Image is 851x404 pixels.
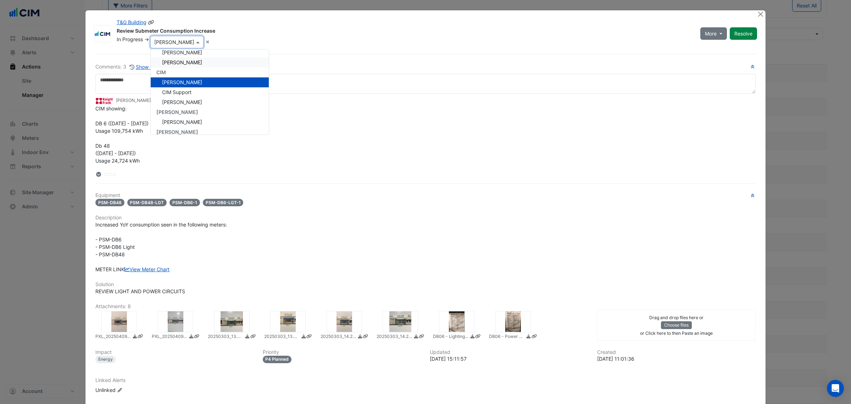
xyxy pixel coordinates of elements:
[321,333,356,341] small: 20250303_14.27_DB06 Meter Read.jpg
[250,333,256,341] a: Copy link to clipboard
[189,333,194,341] a: Download
[327,311,362,332] div: 20250303_14.27_DB06 Meter Read.jpg
[597,355,756,362] div: [DATE] 11:01:36
[124,266,169,272] a: View Meter Chart
[757,10,764,18] button: Close
[95,349,254,355] h6: Impact
[705,30,717,37] span: More
[117,19,146,25] a: T&G Building
[95,199,124,206] span: PSM-DB48
[495,311,531,332] div: DB06 - Power Schedule.jpg
[95,192,756,198] h6: Equipment
[439,311,474,332] div: DB06 - Lighting Schedule.jpg
[127,199,167,206] span: PSM-DB48-LGT
[532,333,537,341] a: Copy link to clipboard
[156,109,198,115] span: [PERSON_NAME]
[363,333,368,341] a: Copy link to clipboard
[95,333,131,341] small: PXL_20250409_043343492.MP.jpg
[158,311,193,332] div: PXL_20250409_045111430.MP.jpg
[95,63,168,71] div: Comments: 3
[597,349,756,355] h6: Created
[132,333,138,341] a: Download
[301,333,306,341] a: Download
[144,36,149,42] span: ->
[245,333,250,341] a: Download
[306,333,312,341] a: Copy link to clipboard
[649,315,703,320] small: Drag and drop files here or
[162,119,202,125] span: [PERSON_NAME]
[129,63,168,71] button: Show Activity
[156,129,198,135] span: [PERSON_NAME]
[95,377,756,383] h6: Linked Alerts
[162,99,202,105] span: [PERSON_NAME]
[526,333,531,341] a: Download
[117,27,692,36] div: Review Submeter Consumption Increase
[700,27,727,40] button: More
[95,172,102,177] fa-layers: More
[661,321,692,329] button: Choose files
[162,89,191,95] span: CIM Support
[203,199,244,206] span: PSM-DB6-LGT-1
[148,19,154,25] span: Copy link to clipboard
[162,59,202,65] span: [PERSON_NAME]
[489,333,524,341] small: DB06 - Power Schedule.jpg
[208,333,243,341] small: 20250303_13.35_DB06 Meter Read.jpg
[156,69,166,75] span: CIM
[138,333,143,341] a: Copy link to clipboard
[357,333,363,341] a: Download
[117,36,143,42] span: In Progress
[95,105,149,164] span: CIM showing: DB 6 ([DATE] - [DATE]) Usage 109,754 kWh Db 48 ([DATE] - [DATE]) Usage 24,724 kWh
[383,311,418,332] div: 20250303_14.27_DB48 Meter Read.jpg
[101,311,137,332] div: PXL_20250409_043343492.MP.jpg
[95,386,180,394] div: Unlinked
[263,356,292,363] div: P4 Planned
[470,333,475,341] a: Download
[150,49,269,135] ng-dropdown-panel: Options list
[214,311,250,332] div: 20250303_13.35_DB06 Meter Read.jpg
[475,333,480,341] a: Copy link to clipboard
[263,349,422,355] h6: Priority
[162,79,202,85] span: [PERSON_NAME]
[95,222,227,272] span: Increased YoY consumption seen in the following meters: - PSM-DB6 - PSM-DB6 Light - PSM-DB48 METE...
[95,356,116,363] div: Energy
[419,333,424,341] a: Copy link to clipboard
[430,355,589,362] div: [DATE] 15:11:57
[413,333,419,341] a: Download
[95,304,756,310] h6: Attachments: 8
[95,215,756,221] h6: Description
[640,331,713,336] small: or Click here to then Paste an image
[264,333,300,341] small: 20250303_13.35_DB48 Meter Read.jpg
[169,199,200,206] span: PSM-DB6-1
[152,333,187,341] small: PXL_20250409_045111430.MP.jpg
[827,380,844,397] div: Open Intercom Messenger
[116,97,168,104] small: [PERSON_NAME] -
[270,311,306,332] div: 20250303_13.35_DB48 Meter Read.jpg
[162,49,202,55] span: [PERSON_NAME]
[95,282,756,288] h6: Solution
[430,349,589,355] h6: Updated
[117,388,122,393] fa-icon: Edit Linked Alerts
[433,333,468,341] small: DB06 - Lighting Schedule.jpg
[95,288,185,294] span: REVIEW LIGHT AND POWER CIRCUITS
[730,27,757,40] button: Resolve
[94,30,111,37] img: CIM
[95,97,113,105] img: Knight Frank
[194,333,199,341] a: Copy link to clipboard
[377,333,412,341] small: 20250303_14.27_DB48 Meter Read.jpg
